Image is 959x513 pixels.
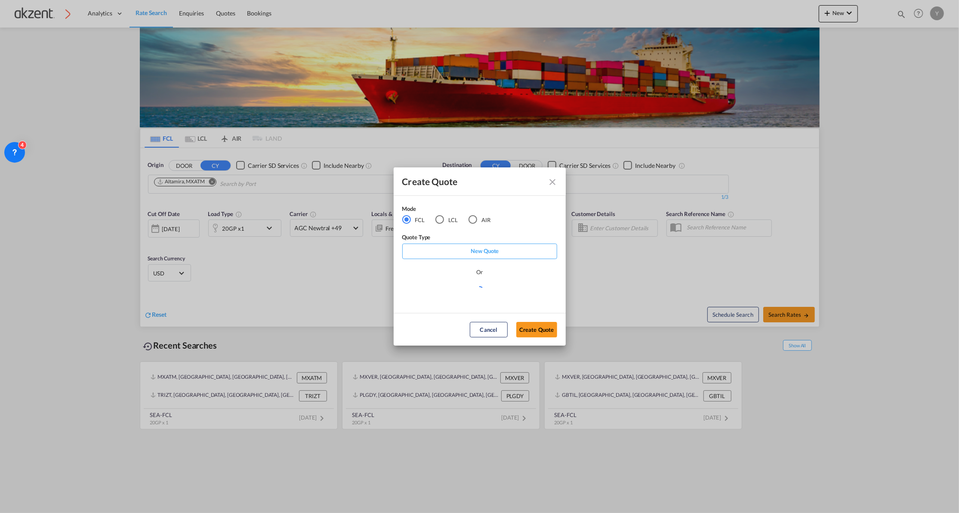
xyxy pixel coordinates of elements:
button: Create Quote [516,322,557,337]
md-dialog: Create QuoteModeFCL LCLAIR ... [394,167,566,346]
div: New Quote [402,244,557,259]
md-icon: Close dialog [548,177,558,187]
p: New Quote [405,247,554,255]
button: Cancel [470,322,508,337]
div: Mode [402,204,501,215]
md-radio-button: FCL [402,215,425,225]
button: Close dialog [544,173,560,189]
md-radio-button: AIR [469,215,490,225]
md-radio-button: LCL [435,215,458,225]
div: Quote Type [402,233,557,244]
div: Create Quote [402,176,542,187]
div: Or [476,268,483,276]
